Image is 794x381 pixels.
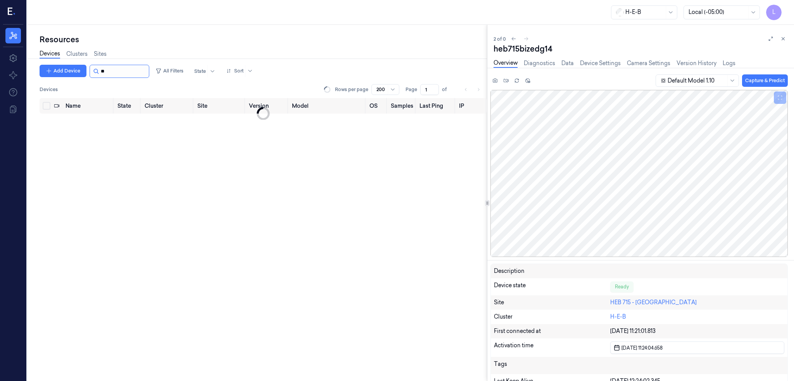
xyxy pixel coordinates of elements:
[610,313,626,320] a: H-E-B
[289,98,366,114] th: Model
[494,59,518,68] a: Overview
[610,327,784,335] div: [DATE] 11:21:01.813
[142,98,194,114] th: Cluster
[610,299,697,306] a: HEB 715 - [GEOGRAPHIC_DATA]
[40,65,86,77] button: Add Device
[40,34,487,45] div: Resources
[766,5,782,20] button: L
[742,74,788,87] button: Capture & Predict
[62,98,115,114] th: Name
[627,59,670,67] a: Camera Settings
[494,313,610,321] div: Cluster
[494,341,610,354] div: Activation time
[94,50,107,58] a: Sites
[723,59,735,67] a: Logs
[366,98,388,114] th: OS
[524,59,555,67] a: Diagnostics
[66,50,88,58] a: Clusters
[114,98,142,114] th: State
[152,65,186,77] button: All Filters
[494,43,788,54] div: heb715bizedg14
[610,281,633,292] div: Ready
[416,98,456,114] th: Last Ping
[461,84,484,95] nav: pagination
[580,59,621,67] a: Device Settings
[388,98,416,114] th: Samples
[494,267,610,275] div: Description
[335,86,368,93] p: Rows per page
[442,86,454,93] span: of
[406,86,417,93] span: Page
[494,298,610,307] div: Site
[620,344,663,352] span: [DATE] 11:24:04.658
[43,102,50,110] button: Select all
[677,59,716,67] a: Version History
[494,360,610,371] div: Tags
[40,86,58,93] span: Devices
[610,341,784,354] button: [DATE] 11:24:04.658
[494,36,506,42] span: 2 of 0
[494,281,610,292] div: Device state
[494,327,610,335] div: First connected at
[561,59,574,67] a: Data
[40,50,60,59] a: Devices
[246,98,288,114] th: Version
[194,98,246,114] th: Site
[456,98,487,114] th: IP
